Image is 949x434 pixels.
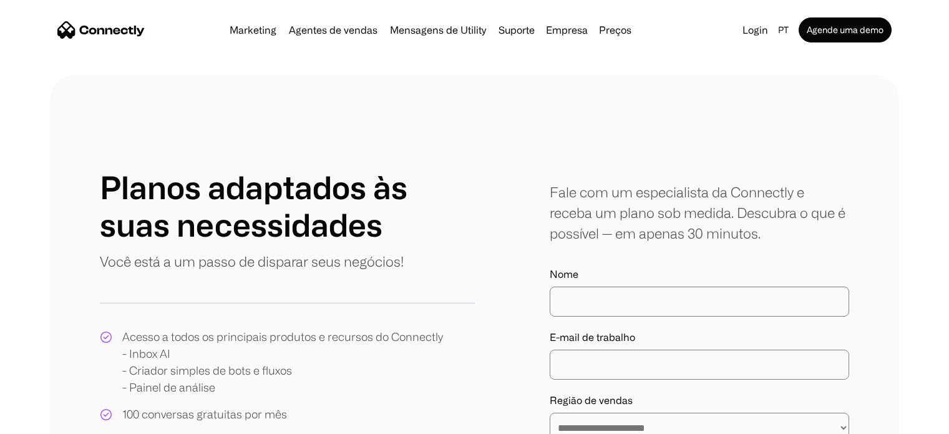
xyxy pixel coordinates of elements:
[100,169,475,244] h1: Planos adaptados às suas necessidades
[122,406,287,423] div: 100 conversas gratuitas por mês
[773,21,796,39] div: pt
[550,395,849,407] label: Região de vendas
[778,21,789,39] div: pt
[546,21,588,39] div: Empresa
[594,25,636,35] a: Preços
[799,17,892,42] a: Agende uma demo
[385,25,491,35] a: Mensagens de Utility
[550,182,849,244] div: Fale com um especialista da Connectly e receba um plano sob medida. Descubra o que é possível — e...
[122,328,443,396] div: Acesso a todos os principais produtos e recursos do Connectly - Inbox AI - Criador simples de bot...
[100,251,404,272] p: Você está a um passo de disparar seus negócios!
[550,269,849,280] label: Nome
[57,21,145,39] a: home
[225,25,281,35] a: Marketing
[25,412,75,430] ul: Language list
[284,25,382,35] a: Agentes de vendas
[12,411,75,430] aside: Language selected: Português (Brasil)
[542,21,591,39] div: Empresa
[494,25,540,35] a: Suporte
[550,332,849,343] label: E-mail de trabalho
[737,21,773,39] a: Login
